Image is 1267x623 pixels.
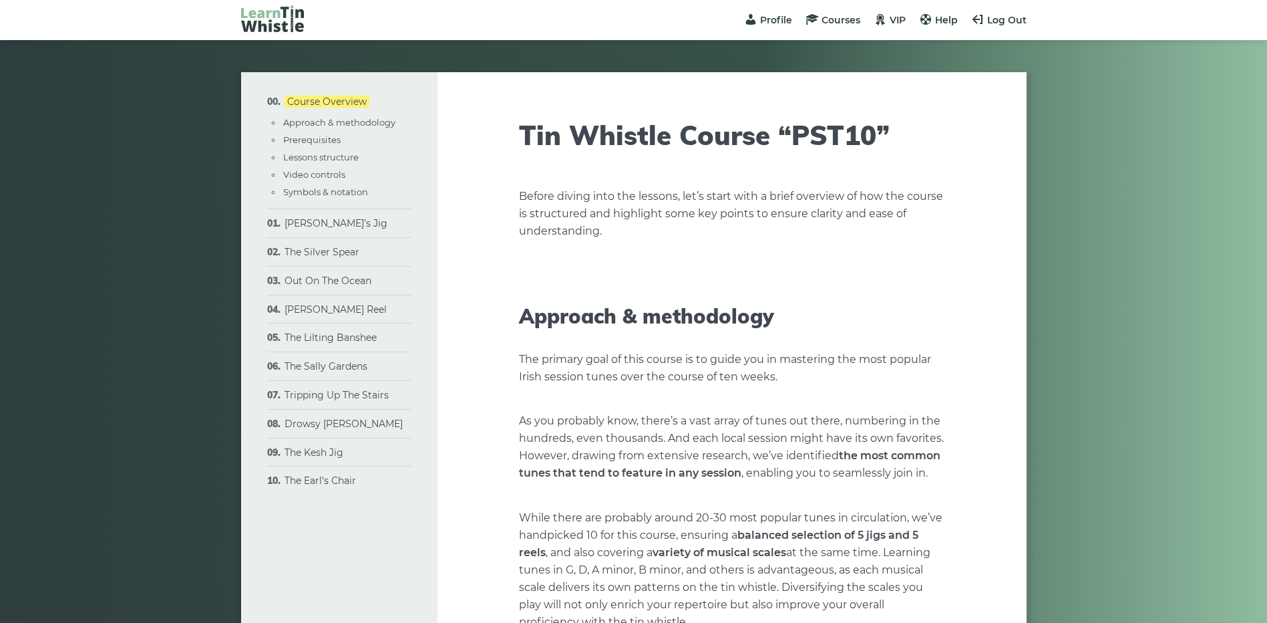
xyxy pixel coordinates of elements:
a: VIP [874,14,906,26]
p: Before diving into the lessons, let’s start with a brief overview of how the course is structured... [519,188,945,240]
a: The Lilting Banshee [285,332,377,344]
a: Out On The Ocean [285,275,371,287]
h2: Approach & methodology [519,304,945,328]
span: VIP [890,14,906,26]
span: Log Out [987,14,1027,26]
a: Courses [805,14,860,26]
span: Help [935,14,958,26]
a: Course Overview [285,96,369,108]
a: Prerequisites [283,134,341,145]
a: Profile [744,14,792,26]
span: Profile [760,14,792,26]
a: [PERSON_NAME]’s Jig [285,217,387,229]
a: Tripping Up The Stairs [285,389,389,401]
a: Lessons structure [283,152,359,162]
a: The Sally Gardens [285,360,367,372]
a: The Kesh Jig [285,447,343,459]
p: The primary goal of this course is to guide you in mastering the most popular Irish session tunes... [519,351,945,386]
img: LearnTinWhistle.com [241,5,304,32]
p: As you probably know, there’s a vast array of tunes out there, numbering in the hundreds, even th... [519,412,945,482]
h1: Tin Whistle Course “PST10” [519,119,945,151]
a: Symbols & notation [283,186,368,197]
a: Video controls [283,169,345,180]
span: Courses [822,14,860,26]
a: Approach & methodology [283,117,395,128]
a: The Earl’s Chair [285,475,356,487]
strong: variety of musical scales [653,546,786,559]
a: Drowsy [PERSON_NAME] [285,418,403,430]
a: [PERSON_NAME] Reel [285,303,387,316]
a: Help [919,14,958,26]
a: Log Out [971,14,1027,26]
a: The Silver Spear [285,246,359,258]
